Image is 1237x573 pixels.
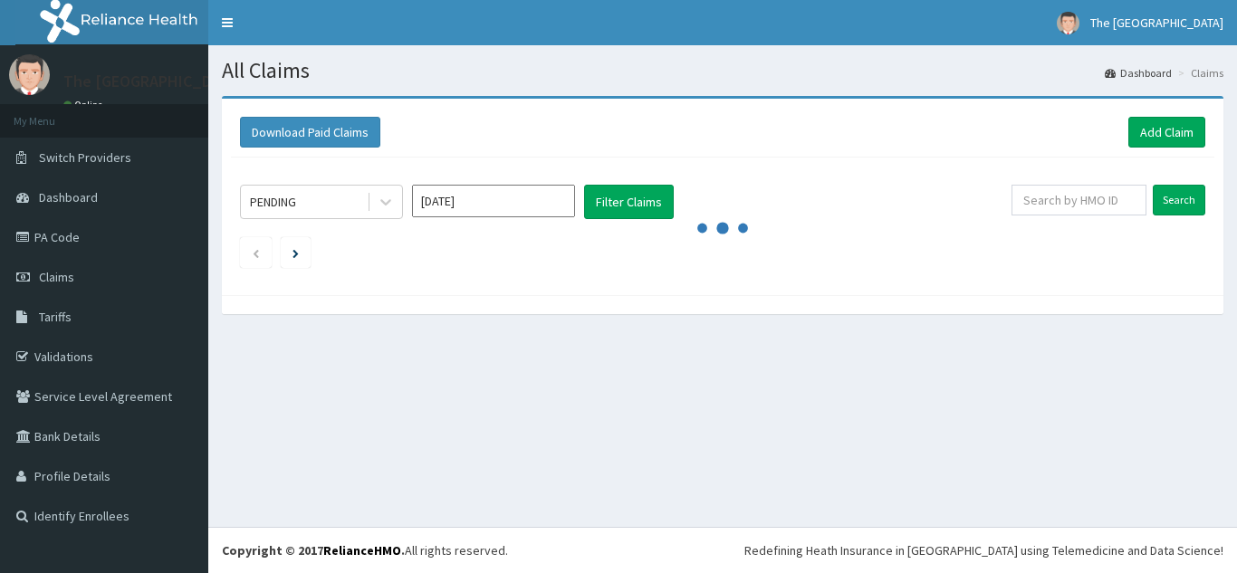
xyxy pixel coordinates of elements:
input: Search [1153,185,1205,215]
strong: Copyright © 2017 . [222,542,405,559]
span: Dashboard [39,189,98,205]
li: Claims [1174,65,1223,81]
a: Add Claim [1128,117,1205,148]
span: The [GEOGRAPHIC_DATA] [1090,14,1223,31]
button: Filter Claims [584,185,674,219]
a: RelianceHMO [323,542,401,559]
img: User Image [9,54,50,95]
footer: All rights reserved. [208,527,1237,573]
a: Dashboard [1105,65,1172,81]
a: Online [63,99,107,111]
h1: All Claims [222,59,1223,82]
a: Previous page [252,244,260,261]
a: Next page [292,244,299,261]
div: Redefining Heath Insurance in [GEOGRAPHIC_DATA] using Telemedicine and Data Science! [744,541,1223,559]
img: User Image [1057,12,1079,34]
span: Tariffs [39,309,72,325]
div: PENDING [250,193,296,211]
p: The [GEOGRAPHIC_DATA] [63,73,245,90]
button: Download Paid Claims [240,117,380,148]
input: Search by HMO ID [1012,185,1146,215]
span: Switch Providers [39,149,131,166]
input: Select Month and Year [412,185,575,217]
span: Claims [39,269,74,285]
svg: audio-loading [695,201,750,255]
